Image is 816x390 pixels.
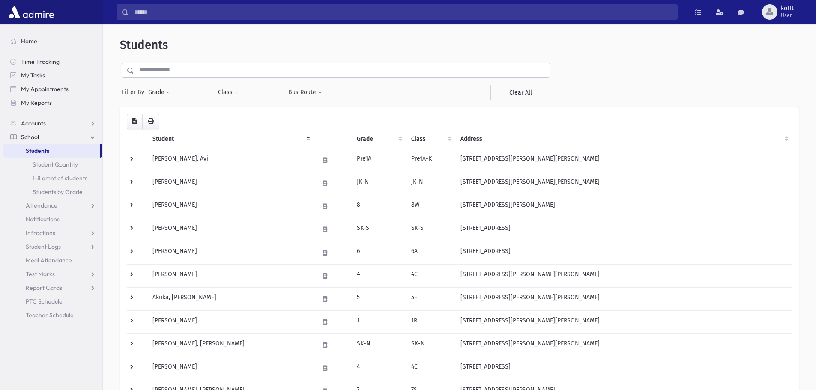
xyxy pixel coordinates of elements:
[406,357,455,380] td: 4C
[3,199,102,212] a: Attendance
[26,147,49,155] span: Students
[352,264,406,287] td: 4
[21,71,45,79] span: My Tasks
[26,256,72,264] span: Meal Attendance
[406,241,455,264] td: 6A
[3,295,102,308] a: PTC Schedule
[147,357,314,380] td: [PERSON_NAME]
[147,218,314,241] td: [PERSON_NAME]
[26,270,55,278] span: Test Marks
[21,85,69,93] span: My Appointments
[455,333,792,357] td: [STREET_ADDRESS][PERSON_NAME][PERSON_NAME]
[455,149,792,172] td: [STREET_ADDRESS][PERSON_NAME][PERSON_NAME]
[21,133,39,141] span: School
[26,298,63,305] span: PTC Schedule
[218,85,239,100] button: Class
[455,195,792,218] td: [STREET_ADDRESS][PERSON_NAME]
[3,116,102,130] a: Accounts
[21,99,52,107] span: My Reports
[26,202,57,209] span: Attendance
[781,12,794,19] span: User
[3,212,102,226] a: Notifications
[122,88,148,97] span: Filter By
[3,185,102,199] a: Students by Grade
[147,149,314,172] td: [PERSON_NAME], Avi
[352,149,406,172] td: Pre1A
[455,357,792,380] td: [STREET_ADDRESS]
[147,129,314,149] th: Student: activate to sort column descending
[21,119,46,127] span: Accounts
[352,129,406,149] th: Grade: activate to sort column ascending
[406,129,455,149] th: Class: activate to sort column ascending
[127,114,143,129] button: CSV
[352,195,406,218] td: 8
[3,158,102,171] a: Student Quantity
[129,4,677,20] input: Search
[406,218,455,241] td: SK-S
[406,287,455,310] td: 5E
[142,114,159,129] button: Print
[352,172,406,195] td: JK-N
[352,310,406,333] td: 1
[147,264,314,287] td: [PERSON_NAME]
[147,333,314,357] td: [PERSON_NAME], [PERSON_NAME]
[288,85,323,100] button: Bus Route
[147,287,314,310] td: Akuka, [PERSON_NAME]
[3,96,102,110] a: My Reports
[148,85,171,100] button: Grade
[3,253,102,267] a: Meal Attendance
[406,195,455,218] td: 8W
[3,68,102,82] a: My Tasks
[3,144,100,158] a: Students
[3,82,102,96] a: My Appointments
[352,241,406,264] td: 6
[455,310,792,333] td: [STREET_ADDRESS][PERSON_NAME][PERSON_NAME]
[455,129,792,149] th: Address: activate to sort column ascending
[781,5,794,12] span: kofft
[352,357,406,380] td: 4
[26,215,60,223] span: Notifications
[3,171,102,185] a: 1-8 amnt of students
[406,172,455,195] td: JK-N
[21,37,37,45] span: Home
[406,333,455,357] td: SK-N
[26,229,55,237] span: Infractions
[147,241,314,264] td: [PERSON_NAME]
[455,218,792,241] td: [STREET_ADDRESS]
[455,241,792,264] td: [STREET_ADDRESS]
[352,287,406,310] td: 5
[147,195,314,218] td: [PERSON_NAME]
[26,311,74,319] span: Teacher Schedule
[7,3,56,21] img: AdmirePro
[147,310,314,333] td: [PERSON_NAME]
[3,130,102,144] a: School
[455,287,792,310] td: [STREET_ADDRESS][PERSON_NAME][PERSON_NAME]
[490,85,550,100] a: Clear All
[406,264,455,287] td: 4C
[26,243,61,250] span: Student Logs
[3,308,102,322] a: Teacher Schedule
[3,226,102,240] a: Infractions
[352,333,406,357] td: SK-N
[455,172,792,195] td: [STREET_ADDRESS][PERSON_NAME][PERSON_NAME]
[455,264,792,287] td: [STREET_ADDRESS][PERSON_NAME][PERSON_NAME]
[3,55,102,68] a: Time Tracking
[26,284,62,292] span: Report Cards
[147,172,314,195] td: [PERSON_NAME]
[406,149,455,172] td: Pre1A-K
[3,281,102,295] a: Report Cards
[406,310,455,333] td: 1R
[21,58,60,65] span: Time Tracking
[3,34,102,48] a: Home
[352,218,406,241] td: SK-S
[120,38,168,52] span: Students
[3,267,102,281] a: Test Marks
[3,240,102,253] a: Student Logs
